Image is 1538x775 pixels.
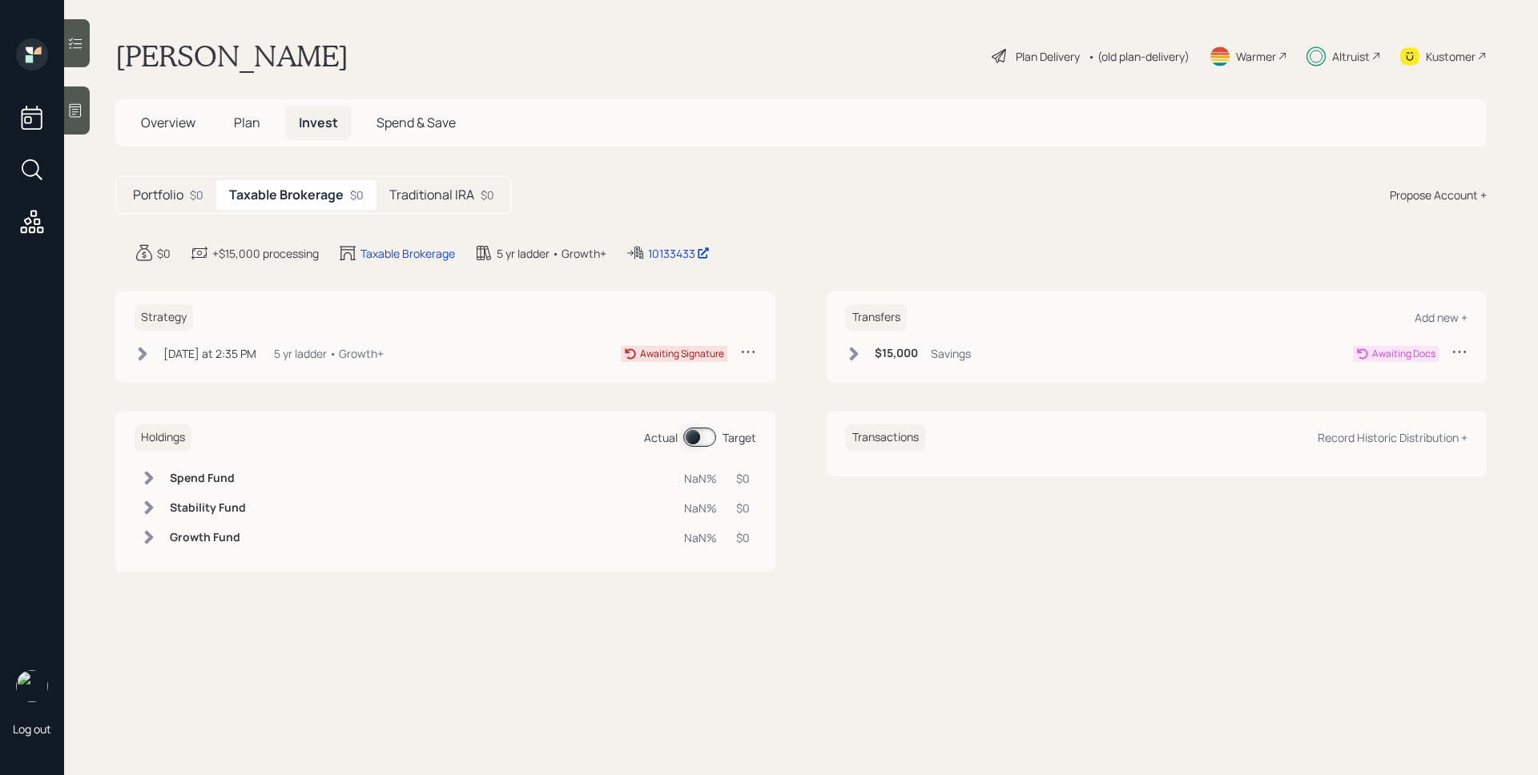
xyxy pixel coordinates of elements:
[170,501,246,515] h6: Stability Fund
[481,187,494,203] div: $0
[684,470,717,487] div: NaN%
[1236,48,1276,65] div: Warmer
[1016,48,1080,65] div: Plan Delivery
[648,245,710,262] div: 10133433
[684,500,717,516] div: NaN%
[141,114,195,131] span: Overview
[360,245,455,262] div: Taxable Brokerage
[376,114,456,131] span: Spend & Save
[736,529,750,546] div: $0
[16,670,48,702] img: james-distasi-headshot.png
[846,304,907,331] h6: Transfers
[1415,310,1468,325] div: Add new +
[931,345,971,362] div: Savings
[846,424,925,451] h6: Transactions
[875,347,918,360] h6: $15,000
[229,187,344,203] h5: Taxable Brokerage
[684,529,717,546] div: NaN%
[389,187,474,203] h5: Traditional IRA
[640,347,724,361] div: Awaiting Signature
[163,345,256,362] div: [DATE] at 2:35 PM
[190,187,203,203] div: $0
[170,472,246,485] h6: Spend Fund
[133,187,183,203] h5: Portfolio
[723,429,756,446] div: Target
[1318,430,1468,445] div: Record Historic Distribution +
[350,187,364,203] div: $0
[497,245,606,262] div: 5 yr ladder • Growth+
[1372,347,1435,361] div: Awaiting Docs
[1390,187,1487,203] div: Propose Account +
[170,531,246,544] h6: Growth Fund
[115,38,348,74] h1: [PERSON_NAME]
[1088,48,1190,65] div: • (old plan-delivery)
[1332,48,1370,65] div: Altruist
[135,424,191,451] h6: Holdings
[1426,48,1476,65] div: Kustomer
[644,429,678,446] div: Actual
[274,345,384,362] div: 5 yr ladder • Growth+
[157,245,171,262] div: $0
[135,304,193,331] h6: Strategy
[736,470,750,487] div: $0
[212,245,319,262] div: +$15,000 processing
[299,114,338,131] span: Invest
[736,500,750,516] div: $0
[13,721,51,737] div: Log out
[234,114,260,131] span: Plan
